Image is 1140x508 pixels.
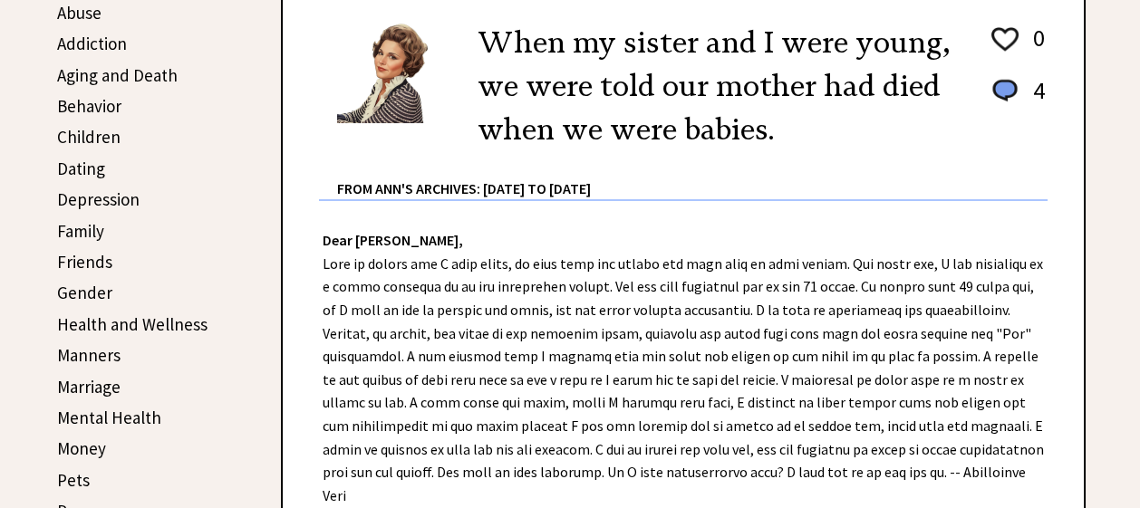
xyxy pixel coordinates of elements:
[57,33,127,54] a: Addiction
[57,437,106,459] a: Money
[57,126,121,148] a: Children
[57,188,140,210] a: Depression
[57,251,112,273] a: Friends
[57,407,161,428] a: Mental Health
[1024,75,1046,123] td: 4
[57,376,121,398] a: Marriage
[989,76,1021,105] img: message_round%201.png
[57,344,121,366] a: Manners
[478,21,961,151] h2: When my sister and I were young, we were told our mother had died when we were babies.
[57,220,104,242] a: Family
[1024,23,1046,73] td: 0
[989,24,1021,55] img: heart_outline%201.png
[337,21,450,123] img: Ann6%20v2%20small.png
[57,313,208,335] a: Health and Wellness
[323,231,463,249] strong: Dear [PERSON_NAME],
[57,2,101,24] a: Abuse
[57,282,112,303] a: Gender
[57,64,178,86] a: Aging and Death
[57,158,105,179] a: Dating
[57,469,90,491] a: Pets
[337,151,1048,199] div: From Ann's Archives: [DATE] to [DATE]
[57,95,121,117] a: Behavior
